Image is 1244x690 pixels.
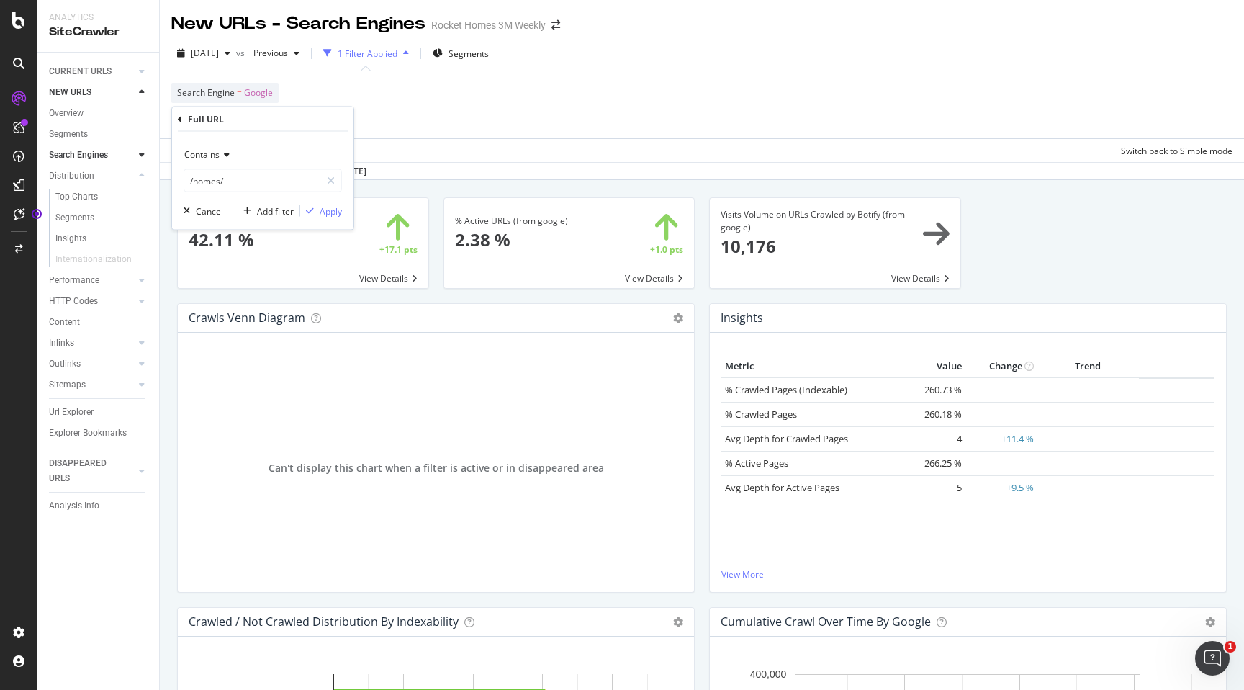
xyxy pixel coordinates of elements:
[908,402,965,426] td: 260.18 %
[908,356,965,377] th: Value
[55,252,132,267] div: Internationalization
[725,383,847,396] a: % Crawled Pages (Indexable)
[49,64,112,79] div: CURRENT URLS
[49,315,80,330] div: Content
[1037,356,1139,377] th: Trend
[673,313,683,323] i: Options
[49,426,127,441] div: Explorer Bookmarks
[965,356,1037,377] th: Change
[49,273,99,288] div: Performance
[721,612,931,632] h4: Cumulative Crawl Over Time by google
[49,405,94,420] div: Url Explorer
[49,64,135,79] a: CURRENT URLS
[673,617,683,627] i: Options
[49,456,135,486] a: DISAPPEARED URLS
[49,336,74,351] div: Inlinks
[49,169,135,184] a: Distribution
[750,669,787,681] text: 400,000
[49,273,135,288] a: Performance
[189,612,459,632] h4: Crawled / Not Crawled Distribution By Indexability
[49,148,108,163] div: Search Engines
[248,47,288,59] span: Previous
[49,377,135,393] a: Sitemaps
[1195,641,1230,676] iframe: Intercom live chat
[49,405,149,420] a: Url Explorer
[236,47,248,59] span: vs
[965,426,1037,451] td: +11.4 %
[49,85,91,100] div: NEW URLS
[965,475,1037,500] td: +9.5 %
[244,83,273,103] span: Google
[189,308,305,328] h4: Crawls Venn Diagram
[49,294,98,309] div: HTTP Codes
[49,127,149,142] a: Segments
[49,377,86,393] div: Sitemaps
[908,451,965,475] td: 266.25 %
[184,148,220,161] span: Contains
[269,461,604,475] span: Can't display this chart when a filter is active or in disappeared area
[338,48,397,60] div: 1 Filter Applied
[49,106,149,121] a: Overview
[238,204,294,218] button: Add filter
[49,85,135,100] a: NEW URLS
[55,189,98,205] div: Top Charts
[721,308,763,328] h4: Insights
[55,210,149,225] a: Segments
[49,169,94,184] div: Distribution
[49,498,99,514] div: Analysis Info
[725,408,797,421] a: % Crawled Pages
[427,42,495,65] button: Segments
[237,86,242,99] span: =
[551,20,560,30] div: arrow-right-arrow-left
[55,252,146,267] a: Internationalization
[30,207,43,220] div: Tooltip anchor
[171,12,425,36] div: New URLs - Search Engines
[49,127,88,142] div: Segments
[49,498,149,514] a: Analysis Info
[49,12,148,24] div: Analytics
[248,42,305,65] button: Previous
[721,356,908,377] th: Metric
[49,357,81,372] div: Outlinks
[49,106,84,121] div: Overview
[725,432,848,445] a: Avg Depth for Crawled Pages
[196,205,223,217] div: Cancel
[431,18,546,32] div: Rocket Homes 3M Weekly
[449,48,489,60] span: Segments
[49,294,135,309] a: HTTP Codes
[725,457,788,470] a: % Active Pages
[171,42,236,65] button: [DATE]
[177,86,235,99] span: Search Engine
[320,205,342,217] div: Apply
[49,148,135,163] a: Search Engines
[55,231,86,246] div: Insights
[49,357,135,372] a: Outlinks
[49,426,149,441] a: Explorer Bookmarks
[908,377,965,403] td: 260.73 %
[49,24,148,40] div: SiteCrawler
[188,113,224,125] div: Full URL
[55,231,149,246] a: Insights
[55,189,149,205] a: Top Charts
[725,481,839,494] a: Avg Depth for Active Pages
[1121,145,1232,157] div: Switch back to Simple mode
[49,336,135,351] a: Inlinks
[191,47,219,59] span: 2025 Jul. 4th
[721,568,1214,581] a: View More
[1205,617,1215,627] i: Options
[1225,641,1236,653] span: 1
[317,42,415,65] button: 1 Filter Applied
[908,475,965,500] td: 5
[257,205,294,217] div: Add filter
[300,204,342,218] button: Apply
[178,204,223,218] button: Cancel
[908,426,965,451] td: 4
[1115,139,1232,162] button: Switch back to Simple mode
[55,210,94,225] div: Segments
[49,315,149,330] a: Content
[49,456,122,486] div: DISAPPEARED URLS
